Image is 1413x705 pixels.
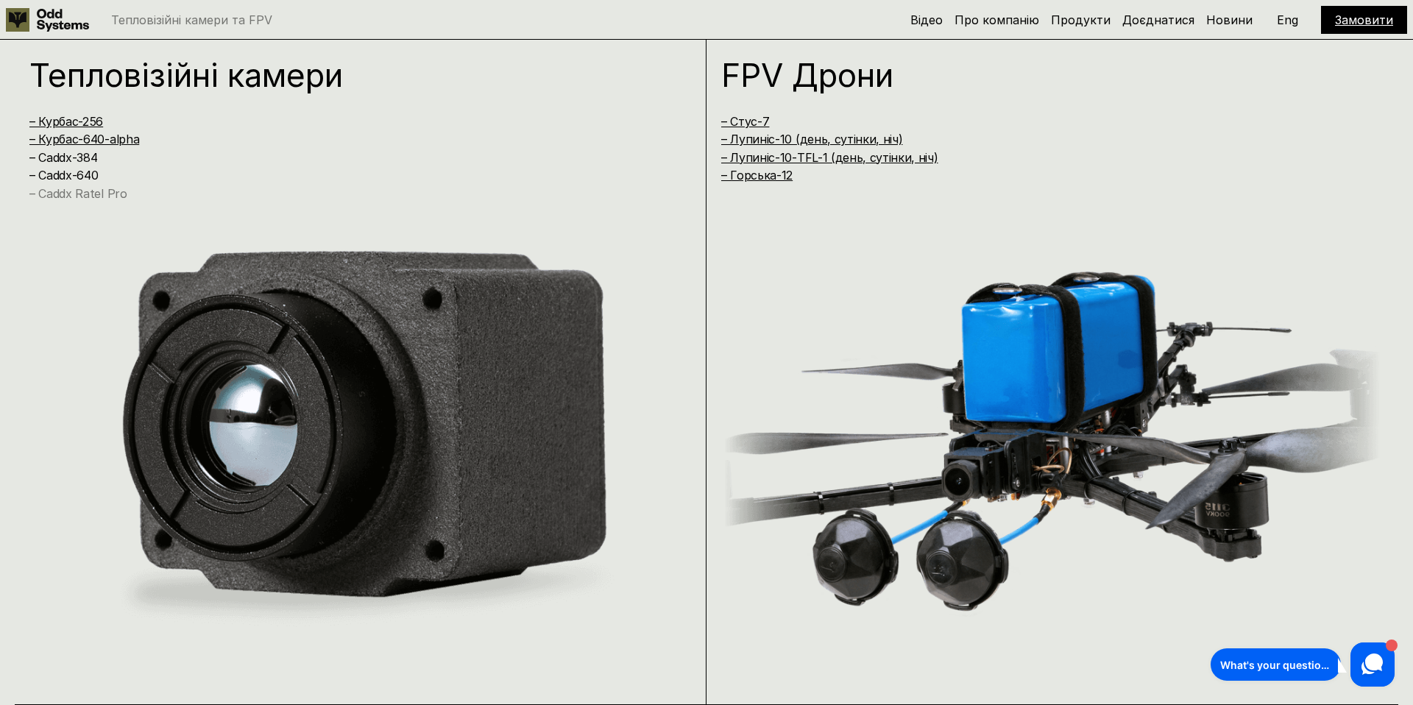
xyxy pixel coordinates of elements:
h1: Тепловізійні камери [29,59,652,91]
a: – Горська-12 [721,168,793,183]
p: Eng [1277,14,1298,26]
a: – Caddx-640 [29,168,98,183]
a: Про компанію [955,13,1039,27]
a: Новини [1206,13,1253,27]
a: – Caddx-384 [29,150,97,165]
p: Тепловізійні камери та FPV [111,14,272,26]
h1: FPV Дрони [721,59,1344,91]
a: Продукти [1051,13,1111,27]
a: Відео [910,13,943,27]
a: – Курбас-256 [29,114,103,129]
a: – Caddx Ratel Pro [29,186,127,201]
a: – Курбас-640-alpha [29,132,139,146]
a: Доєднатися [1122,13,1194,27]
a: – Лупиніс-10 (день, сутінки, ніч) [721,132,902,146]
iframe: HelpCrunch [1207,639,1398,690]
a: – Стус-7 [721,114,769,129]
a: – Лупиніс-10-TFL-1 (день, сутінки, ніч) [721,150,938,165]
a: Замовити [1335,13,1393,27]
